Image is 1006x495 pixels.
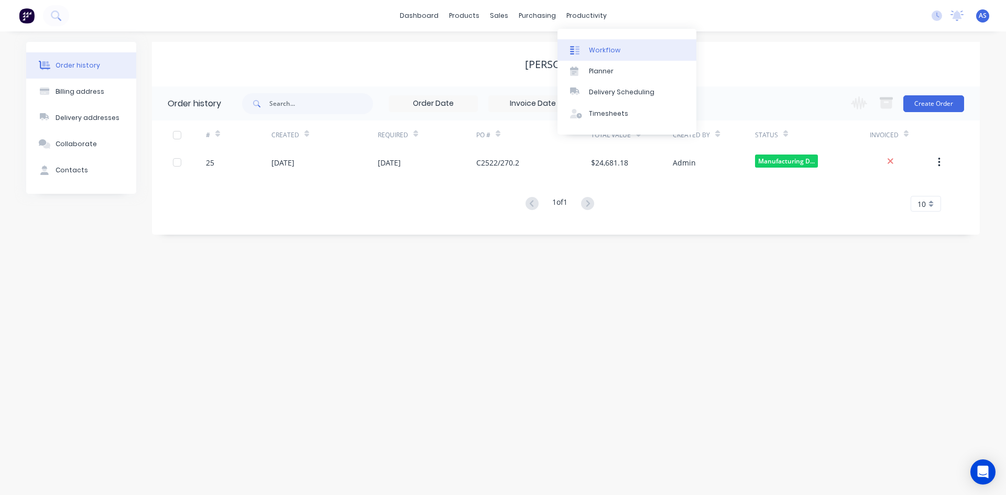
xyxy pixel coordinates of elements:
div: Delivery addresses [56,113,119,123]
button: Order history [26,52,136,79]
div: Required [378,120,476,149]
div: purchasing [513,8,561,24]
span: Manufacturing D... [755,155,818,168]
div: Planner [589,67,614,76]
div: sales [485,8,513,24]
a: Delivery Scheduling [557,82,696,103]
button: Create Order [903,95,964,112]
div: Timesheets [589,109,628,118]
a: dashboard [395,8,444,24]
button: Billing address [26,79,136,105]
div: Created By [673,120,754,149]
span: AS [979,11,987,20]
input: Search... [269,93,373,114]
div: Open Intercom Messenger [970,459,996,485]
div: 1 of 1 [552,196,567,212]
div: products [444,8,485,24]
div: Created [271,120,378,149]
a: Timesheets [557,103,696,124]
div: Invoiced [870,120,935,149]
div: 25 [206,157,214,168]
img: Factory [19,8,35,24]
div: PO # [476,120,591,149]
input: Invoice Date [489,96,577,112]
div: [DATE] [378,157,401,168]
div: Order history [168,97,221,110]
div: Workflow [589,46,620,55]
div: [PERSON_NAME] [525,58,607,71]
div: $24,681.18 [591,157,628,168]
div: productivity [561,8,612,24]
div: Required [378,130,408,140]
button: Contacts [26,157,136,183]
span: 10 [917,199,926,210]
button: Delivery addresses [26,105,136,131]
div: Invoiced [870,130,899,140]
div: Status [755,120,870,149]
a: Workflow [557,39,696,60]
div: Status [755,130,778,140]
input: Order Date [389,96,477,112]
div: Contacts [56,166,88,175]
div: Order history [56,61,100,70]
div: Created [271,130,299,140]
div: # [206,130,210,140]
div: C2522/270.2 [476,157,519,168]
div: # [206,120,271,149]
div: Delivery Scheduling [589,87,654,97]
div: PO # [476,130,490,140]
div: Collaborate [56,139,97,149]
button: Collaborate [26,131,136,157]
div: Billing address [56,87,104,96]
div: [DATE] [271,157,294,168]
div: Admin [673,157,696,168]
a: Planner [557,61,696,82]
